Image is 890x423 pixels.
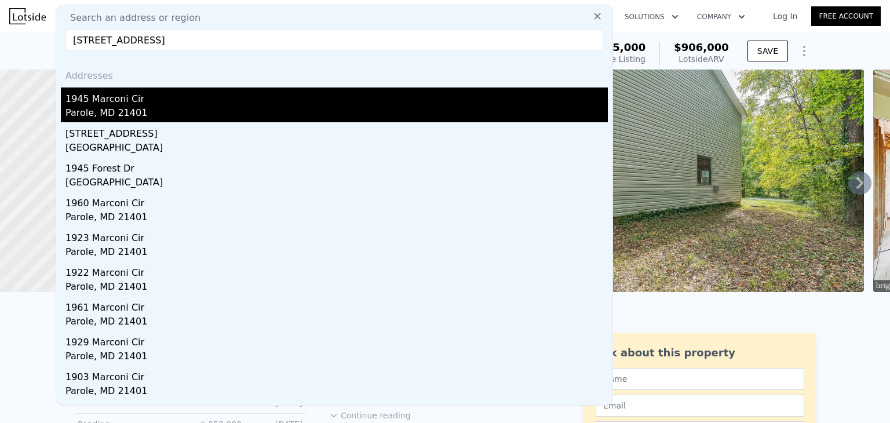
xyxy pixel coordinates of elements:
[65,192,608,210] div: 1960 Marconi Cir
[65,122,608,141] div: [STREET_ADDRESS]
[65,245,608,261] div: Parole, MD 21401
[61,60,608,87] div: Addresses
[530,70,864,292] img: Sale: 152179019 Parcel: 105427954
[65,210,608,227] div: Parole, MD 21401
[615,6,688,27] button: Solutions
[596,368,804,390] input: Name
[759,10,811,22] a: Log In
[793,39,816,63] button: Show Options
[65,366,608,384] div: 1903 Marconi Cir
[596,395,804,417] input: Email
[65,87,608,106] div: 1945 Marconi Cir
[329,410,411,421] button: Continue reading
[591,54,645,64] span: Active Listing
[65,296,608,315] div: 1961 Marconi Cir
[65,261,608,280] div: 1922 Marconi Cir
[65,176,608,192] div: [GEOGRAPHIC_DATA]
[65,349,608,366] div: Parole, MD 21401
[747,41,788,61] button: SAVE
[591,41,646,53] span: $825,000
[65,315,608,331] div: Parole, MD 21401
[61,11,200,25] span: Search an address or region
[65,141,608,157] div: [GEOGRAPHIC_DATA]
[688,6,754,27] button: Company
[65,331,608,349] div: 1929 Marconi Cir
[65,106,608,122] div: Parole, MD 21401
[65,227,608,245] div: 1923 Marconi Cir
[65,30,603,50] input: Enter an address, city, region, neighborhood or zip code
[811,6,881,26] a: Free Account
[65,280,608,296] div: Parole, MD 21401
[65,384,608,400] div: Parole, MD 21401
[65,157,608,176] div: 1945 Forest Dr
[674,41,729,53] span: $906,000
[596,345,804,361] div: Ask about this property
[65,400,608,419] div: 1939 Marconi Cir
[674,53,729,65] div: Lotside ARV
[9,8,46,24] img: Lotside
